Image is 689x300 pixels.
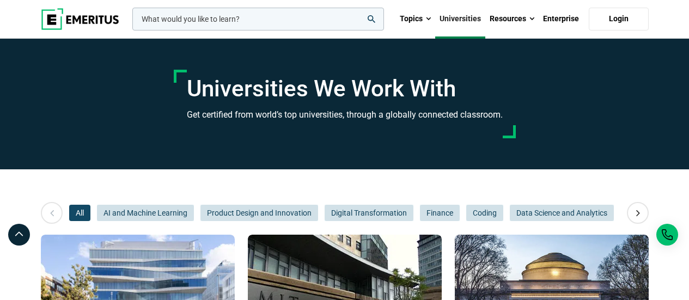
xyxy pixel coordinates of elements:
[466,205,503,221] button: Coding
[97,205,194,221] button: AI and Machine Learning
[420,205,460,221] button: Finance
[510,205,614,221] button: Data Science and Analytics
[132,8,384,30] input: woocommerce-product-search-field-0
[69,205,90,221] button: All
[325,205,413,221] button: Digital Transformation
[589,8,649,30] a: Login
[187,75,503,102] h1: Universities We Work With
[187,108,503,122] h3: Get certified from world’s top universities, through a globally connected classroom.
[200,205,318,221] button: Product Design and Innovation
